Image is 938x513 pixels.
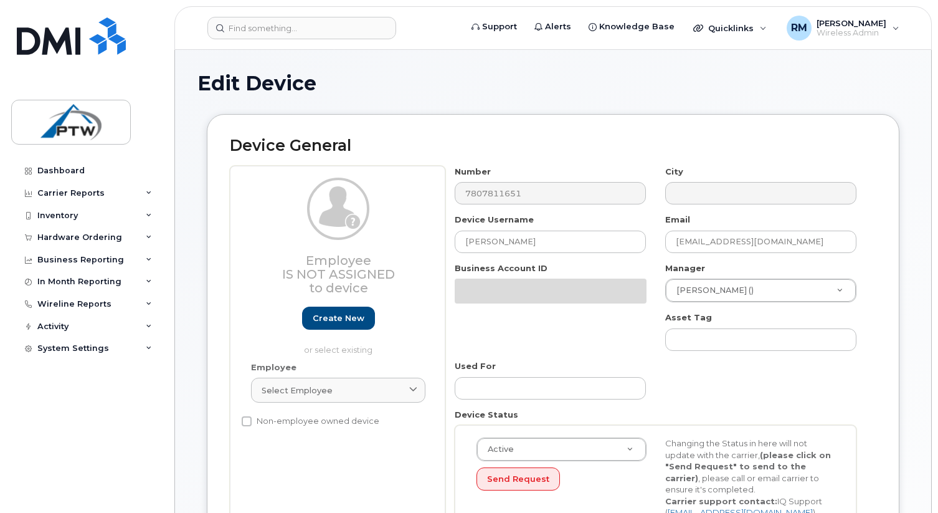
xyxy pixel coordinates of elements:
h2: Device General [230,137,876,155]
h1: Edit Device [197,72,909,94]
a: [PERSON_NAME] () [666,279,856,302]
span: Active [480,444,514,455]
button: Send Request [476,467,560,491]
label: Device Status [455,409,518,421]
label: Used For [455,360,496,372]
span: Is not assigned [282,267,395,282]
span: to device [309,280,368,295]
label: Employee [251,362,296,373]
span: Select employee [262,385,333,396]
span: [PERSON_NAME] () [669,285,754,296]
label: Business Account ID [455,262,547,274]
a: Select employee [251,378,425,403]
label: Non-employee owned device [242,414,379,429]
p: or select existing [251,344,425,356]
label: Manager [665,262,705,274]
a: Active [477,438,646,461]
label: Device Username [455,214,534,226]
input: Non-employee owned device [242,416,252,426]
strong: Carrier support contact: [665,496,777,506]
label: City [665,166,683,178]
h3: Employee [251,254,425,295]
label: Email [665,214,690,226]
label: Asset Tag [665,312,712,324]
label: Number [455,166,491,178]
a: Create new [302,307,375,330]
strong: (please click on "Send Request" to send to the carrier) [665,450,831,483]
